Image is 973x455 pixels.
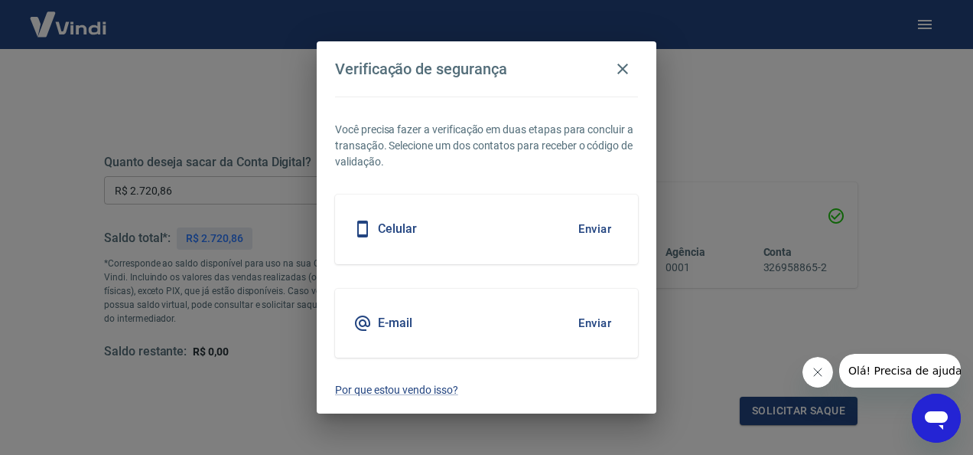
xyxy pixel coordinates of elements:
[9,11,129,23] span: Olá! Precisa de ajuda?
[802,357,833,388] iframe: Fechar mensagem
[335,382,638,398] a: Por que estou vendo isso?
[570,213,620,245] button: Enviar
[912,394,961,443] iframe: Botão para abrir a janela de mensagens
[335,122,638,170] p: Você precisa fazer a verificação em duas etapas para concluir a transação. Selecione um dos conta...
[570,307,620,339] button: Enviar
[378,221,417,237] h5: Celular
[335,60,507,78] h4: Verificação de segurança
[839,354,961,388] iframe: Mensagem da empresa
[378,316,412,331] h5: E-mail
